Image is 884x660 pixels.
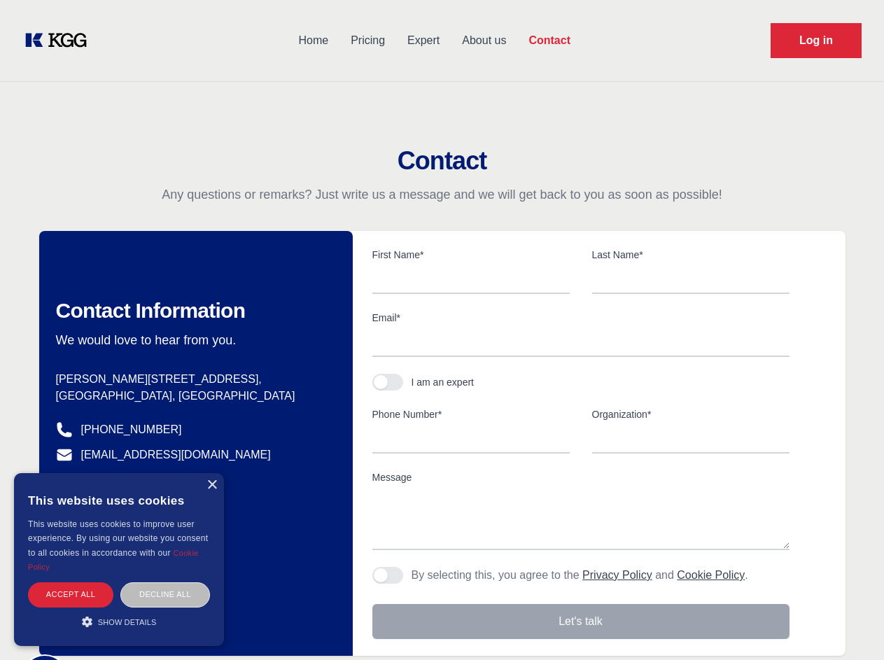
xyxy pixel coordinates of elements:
a: @knowledgegategroup [56,472,195,489]
label: Last Name* [592,248,790,262]
a: Cookie Policy [677,569,745,581]
div: Decline all [120,582,210,607]
p: By selecting this, you agree to the and . [412,567,748,584]
a: Cookie Policy [28,549,199,571]
iframe: Chat Widget [814,593,884,660]
a: About us [451,22,517,59]
a: Expert [396,22,451,59]
label: Phone Number* [372,407,570,421]
div: I am an expert [412,375,475,389]
p: [GEOGRAPHIC_DATA], [GEOGRAPHIC_DATA] [56,388,330,405]
p: [PERSON_NAME][STREET_ADDRESS], [56,371,330,388]
a: Request Demo [771,23,862,58]
button: Let's talk [372,604,790,639]
a: [PHONE_NUMBER] [81,421,182,438]
a: Contact [517,22,582,59]
h2: Contact Information [56,298,330,323]
label: Message [372,470,790,484]
div: This website uses cookies [28,484,210,517]
div: Close [206,480,217,491]
a: Privacy Policy [582,569,652,581]
div: Show details [28,615,210,629]
a: KOL Knowledge Platform: Talk to Key External Experts (KEE) [22,29,98,52]
label: Organization* [592,407,790,421]
span: Show details [98,618,157,626]
a: Home [287,22,339,59]
a: [EMAIL_ADDRESS][DOMAIN_NAME] [81,447,271,463]
a: Pricing [339,22,396,59]
label: First Name* [372,248,570,262]
p: Any questions or remarks? Just write us a message and we will get back to you as soon as possible! [17,186,867,203]
span: This website uses cookies to improve user experience. By using our website you consent to all coo... [28,519,208,558]
h2: Contact [17,147,867,175]
div: Accept all [28,582,113,607]
label: Email* [372,311,790,325]
p: We would love to hear from you. [56,332,330,349]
